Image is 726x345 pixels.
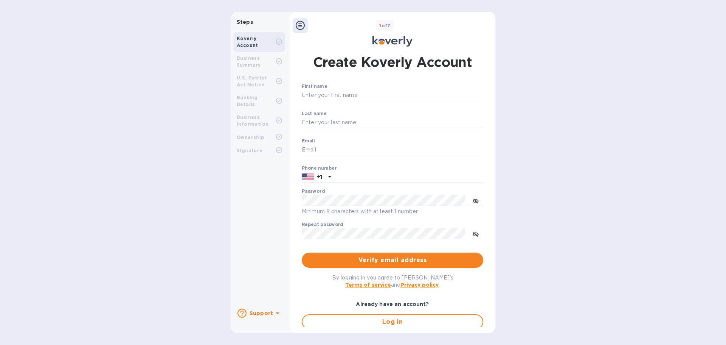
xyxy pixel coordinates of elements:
[308,256,477,265] span: Verify email address
[356,301,429,307] b: Already have an account?
[332,275,453,288] span: By logging in you agree to [PERSON_NAME]'s and .
[302,314,483,329] button: Log in
[302,90,483,101] input: Enter your first name
[302,253,483,268] button: Verify email address
[302,173,314,181] img: US
[302,166,337,170] label: Phone number
[237,75,267,87] b: U.S. Patriot Act Notice
[237,36,258,48] b: Koverly Account
[250,310,273,316] b: Support
[237,19,253,25] b: Steps
[237,55,261,68] b: Business Summary
[302,117,483,128] input: Enter your last name
[237,148,263,153] b: Signature
[317,173,322,181] p: +1
[302,139,315,143] label: Email
[237,95,258,107] b: Banking Details
[313,53,472,72] h1: Create Koverly Account
[302,111,327,116] label: Last name
[302,207,483,216] p: Minimum 8 characters with at least 1 number
[379,23,391,28] b: of 7
[302,189,325,194] label: Password
[302,223,343,227] label: Repeat password
[400,282,439,288] a: Privacy policy
[302,144,483,156] input: Email
[468,193,483,208] button: toggle password visibility
[309,317,476,326] span: Log in
[237,114,268,127] b: Business Information
[237,134,264,140] b: Ownership
[302,84,327,89] label: First name
[468,226,483,241] button: toggle password visibility
[379,23,381,28] span: 1
[345,282,391,288] a: Terms of service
